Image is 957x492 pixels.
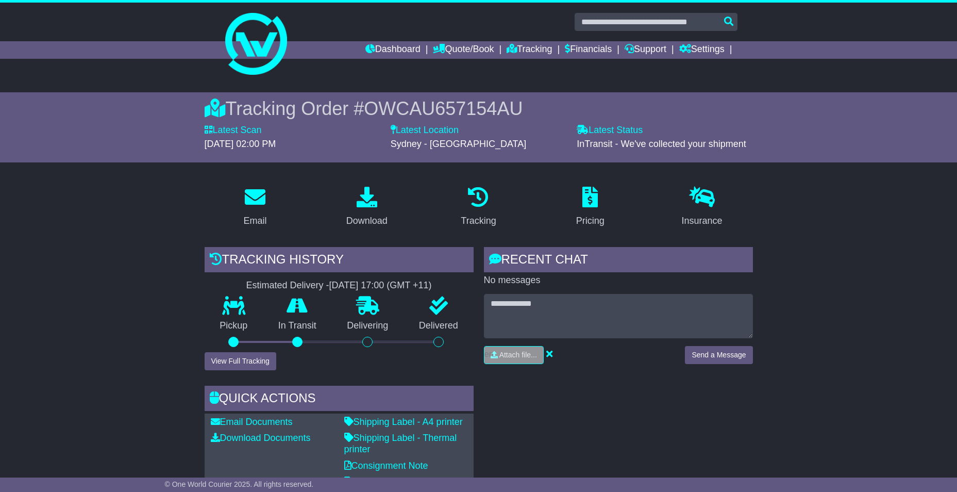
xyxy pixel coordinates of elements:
[679,41,725,59] a: Settings
[364,98,523,119] span: OWCAU657154AU
[391,139,526,149] span: Sydney - [GEOGRAPHIC_DATA]
[205,97,753,120] div: Tracking Order #
[344,417,463,427] a: Shipping Label - A4 printer
[205,320,263,332] p: Pickup
[565,41,612,59] a: Financials
[344,433,457,454] a: Shipping Label - Thermal printer
[205,139,276,149] span: [DATE] 02:00 PM
[205,280,474,291] div: Estimated Delivery -
[165,480,314,488] span: © One World Courier 2025. All rights reserved.
[577,139,746,149] span: InTransit - We've collected your shipment
[484,247,753,275] div: RECENT CHAT
[461,214,496,228] div: Tracking
[344,477,445,487] a: Original Address Label
[205,386,474,414] div: Quick Actions
[340,183,394,232] a: Download
[205,247,474,275] div: Tracking history
[365,41,421,59] a: Dashboard
[675,183,729,232] a: Insurance
[237,183,273,232] a: Email
[344,461,428,471] a: Consignment Note
[569,183,611,232] a: Pricing
[205,125,262,136] label: Latest Scan
[404,320,474,332] p: Delivered
[577,125,643,136] label: Latest Status
[211,417,293,427] a: Email Documents
[454,183,502,232] a: Tracking
[346,214,388,228] div: Download
[576,214,605,228] div: Pricing
[685,346,752,364] button: Send a Message
[433,41,494,59] a: Quote/Book
[507,41,552,59] a: Tracking
[205,352,276,370] button: View Full Tracking
[682,214,723,228] div: Insurance
[625,41,666,59] a: Support
[263,320,332,332] p: In Transit
[329,280,432,291] div: [DATE] 17:00 (GMT +11)
[332,320,404,332] p: Delivering
[484,275,753,286] p: No messages
[243,214,266,228] div: Email
[391,125,459,136] label: Latest Location
[211,433,311,443] a: Download Documents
